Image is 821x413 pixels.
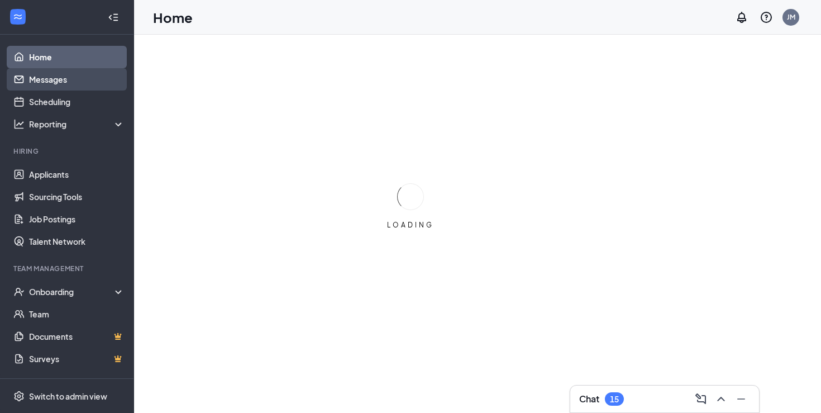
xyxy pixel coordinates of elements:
[610,395,619,404] div: 15
[29,186,125,208] a: Sourcing Tools
[13,146,122,156] div: Hiring
[29,208,125,230] a: Job Postings
[13,118,25,130] svg: Analysis
[29,303,125,325] a: Team
[29,118,125,130] div: Reporting
[383,220,438,230] div: LOADING
[734,392,748,406] svg: Minimize
[29,348,125,370] a: SurveysCrown
[108,12,119,23] svg: Collapse
[694,392,708,406] svg: ComposeMessage
[760,11,773,24] svg: QuestionInfo
[29,91,125,113] a: Scheduling
[712,390,730,408] button: ChevronUp
[29,391,107,402] div: Switch to admin view
[13,286,25,297] svg: UserCheck
[29,286,115,297] div: Onboarding
[13,391,25,402] svg: Settings
[29,230,125,253] a: Talent Network
[12,11,23,22] svg: WorkstreamLogo
[153,8,193,27] h1: Home
[692,390,710,408] button: ComposeMessage
[732,390,750,408] button: Minimize
[787,12,795,22] div: JM
[579,393,599,405] h3: Chat
[29,46,125,68] a: Home
[29,68,125,91] a: Messages
[29,163,125,186] a: Applicants
[29,325,125,348] a: DocumentsCrown
[714,392,728,406] svg: ChevronUp
[13,264,122,273] div: Team Management
[735,11,748,24] svg: Notifications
